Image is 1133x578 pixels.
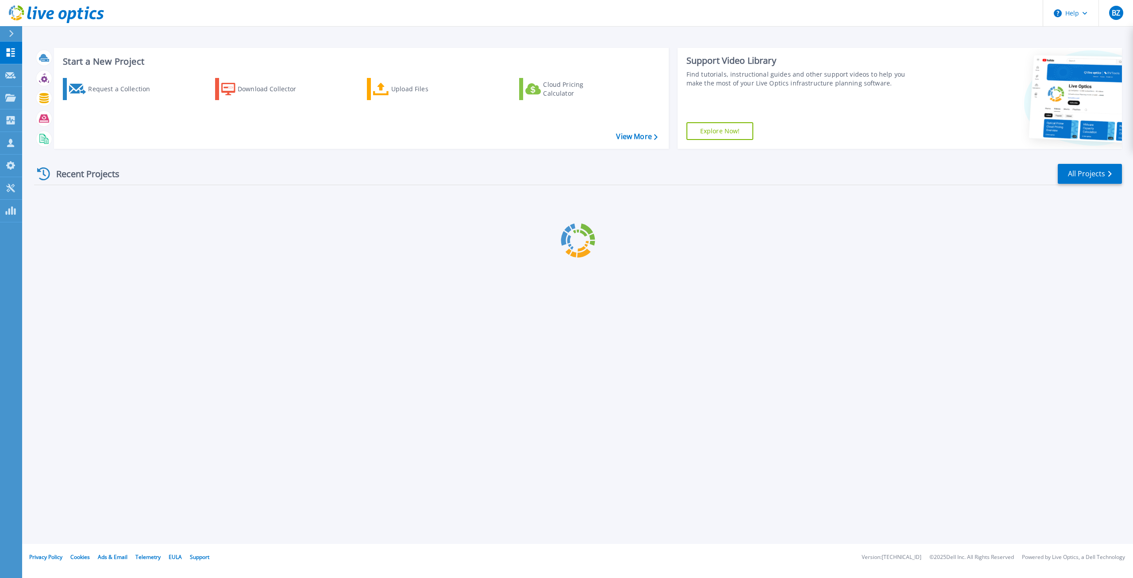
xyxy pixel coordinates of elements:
a: Upload Files [367,78,466,100]
div: Support Video Library [686,55,916,66]
a: View More [616,132,657,141]
div: Recent Projects [34,163,131,185]
div: Upload Files [391,80,462,98]
li: Powered by Live Optics, a Dell Technology [1022,555,1125,560]
a: Privacy Policy [29,553,62,561]
a: Download Collector [215,78,314,100]
a: Telemetry [135,553,161,561]
a: Explore Now! [686,122,754,140]
div: Find tutorials, instructional guides and other support videos to help you make the most of your L... [686,70,916,88]
div: Download Collector [238,80,308,98]
h3: Start a New Project [63,57,657,66]
a: Cloud Pricing Calculator [519,78,618,100]
a: EULA [169,553,182,561]
a: Ads & Email [98,553,127,561]
a: Request a Collection [63,78,162,100]
div: Cloud Pricing Calculator [543,80,614,98]
span: BZ [1112,9,1120,16]
a: All Projects [1058,164,1122,184]
li: © 2025 Dell Inc. All Rights Reserved [929,555,1014,560]
a: Support [190,553,209,561]
li: Version: [TECHNICAL_ID] [862,555,921,560]
a: Cookies [70,553,90,561]
div: Request a Collection [88,80,159,98]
